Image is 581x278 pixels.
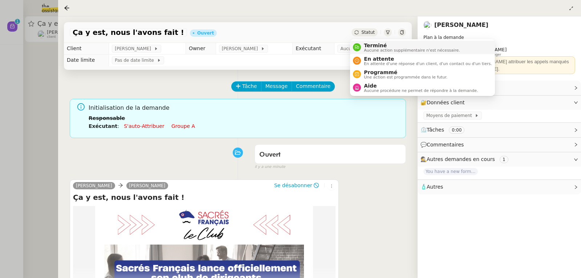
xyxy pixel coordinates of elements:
[364,75,447,79] span: Une action est programmée dans le futur.
[426,112,475,119] span: Moyens de paiement
[89,103,400,113] span: Initialisation de la demande
[364,69,447,75] span: Programmé
[364,48,460,52] span: Aucune action supplémentaire n'est nécessaire.
[222,45,261,52] span: [PERSON_NAME]
[420,184,443,190] span: 🧴
[340,45,380,52] span: Aucun exécutant
[259,152,281,158] span: Ouvert
[434,21,488,28] a: [PERSON_NAME]
[73,192,336,202] h4: Ça y est, nous l'avons fait !
[418,96,581,110] div: 🔐Données client
[89,115,125,121] b: Responsable
[427,184,443,190] span: Autres
[364,43,460,48] span: Terminé
[364,89,478,93] span: Aucune procédure ne permet de répondre à la demande.
[427,156,495,162] span: Autres demandes en cours
[265,82,288,90] span: Message
[296,82,330,90] span: Commentaire
[420,98,468,107] span: 🔐
[418,152,581,166] div: 🕵️Autres demandes en cours 1
[420,127,471,133] span: ⏲️
[364,56,492,62] span: En attente
[73,182,115,189] a: [PERSON_NAME]
[197,31,214,35] div: Ouvert
[89,123,117,129] b: Exécutant
[420,142,467,148] span: 💬
[186,43,216,55] td: Owner
[124,123,164,129] a: S'auto-attribuer
[117,123,119,129] span: :
[420,156,511,162] span: 🕵️
[115,57,157,64] span: Pas de date limite
[293,43,334,55] td: Exécutant
[364,62,492,66] span: En attente d'une réponse d'un client, d'un contact ou d'un tiers.
[427,127,444,133] span: Tâches
[426,58,572,72] div: ⚠️ En l'absence de [PERSON_NAME] attribuer les appels manqués et les e-mails à [PERSON_NAME].
[361,30,375,35] span: Statut
[364,83,478,89] span: Aide
[418,180,581,194] div: 🧴Autres
[171,123,195,129] a: Groupe a
[427,100,465,105] span: Données client
[64,43,109,55] td: Client
[449,126,464,134] nz-tag: 0:00
[500,156,508,163] nz-tag: 1
[423,35,464,40] span: Plan à la demande
[255,164,285,170] span: il y a une minute
[274,182,312,189] span: Se désabonner
[126,182,168,189] a: [PERSON_NAME]
[73,29,184,36] span: Ça y est, nous l'avons fait !
[231,81,261,92] button: Tâche
[423,21,431,29] img: users%2FnSvcPnZyQ0RA1JfSOxSfyelNlJs1%2Favatar%2Fp1050537-640x427.jpg
[272,181,321,189] button: Se désabonner
[115,45,154,52] span: [PERSON_NAME]
[64,55,109,66] td: Date limite
[418,138,581,152] div: 💬Commentaires
[423,168,478,175] span: You have a new form submission on your Webflow site!
[292,81,335,92] button: Commentaire
[418,81,581,95] div: ⚙️Procédures
[427,142,464,148] span: Commentaires
[418,123,581,137] div: ⏲️Tâches 0:00
[261,81,292,92] button: Message
[242,82,257,90] span: Tâche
